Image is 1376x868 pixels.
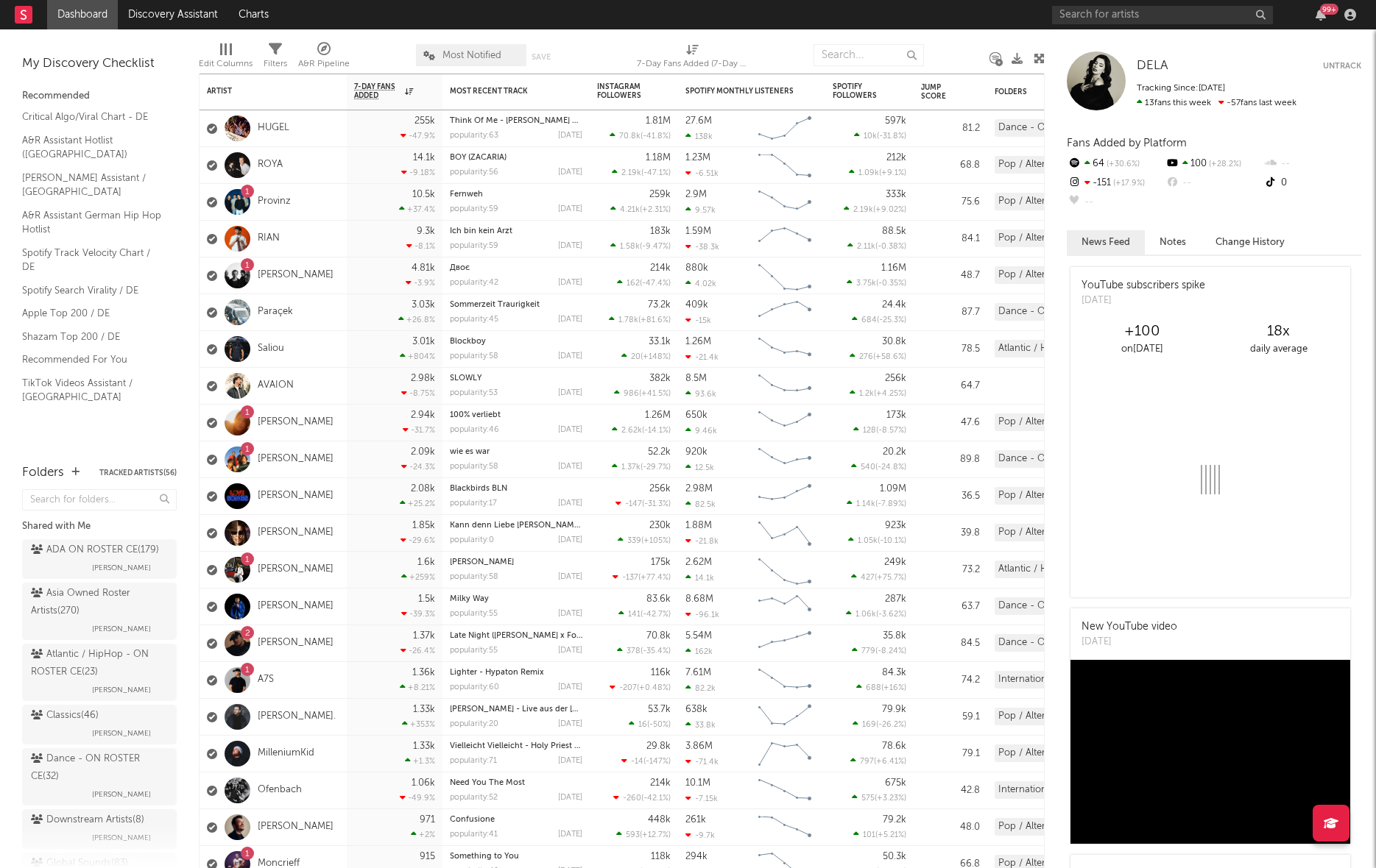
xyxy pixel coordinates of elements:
[858,169,879,177] span: 1.09k
[22,305,162,321] a: Apple Top 200 / DE
[1263,174,1361,193] div: 0
[921,377,980,395] div: 64.7
[1052,6,1273,24] input: Search for artists
[413,153,435,163] div: 14.1k
[558,316,582,324] div: [DATE]
[412,190,435,199] div: 10.5k
[1067,174,1165,193] div: -151
[411,447,435,457] div: 2.09k
[878,280,904,288] span: -0.35 %
[921,120,980,138] div: 81.2
[875,353,904,361] span: +58.6 %
[22,352,162,368] a: Recommended For You
[401,388,435,398] div: -8.75 %
[92,620,151,638] span: [PERSON_NAME]
[847,278,906,288] div: ( )
[685,447,708,457] div: 920k
[558,463,582,471] div: [DATE]
[856,280,876,288] span: 3.75k
[685,374,707,383] div: 8.5M
[685,132,713,141] div: 138k
[450,264,470,272] a: Двоє
[618,316,638,324] span: 1.78k
[875,206,904,214] span: +9.02 %
[22,109,162,125] a: Critical Algo/Viral Chart - DE
[995,88,1105,96] div: Folders
[685,116,712,126] div: 27.6M
[621,427,642,435] span: 2.62k
[31,707,99,725] div: Classics ( 46 )
[921,267,980,285] div: 48.7
[921,414,980,432] div: 47.6
[995,119,1123,137] div: Dance - ON ROSTER CE (32)
[1137,84,1225,93] span: Tracking Since: [DATE]
[863,427,876,435] span: 128
[995,156,1123,174] div: Pop / Alternative - ON ROSTER CE (49)
[450,352,498,360] div: popularity: 58
[22,705,177,744] a: Classics(46)[PERSON_NAME]
[610,204,671,214] div: ( )
[648,300,671,310] div: 73.2k
[450,301,582,309] div: Sommerzeit Traurigkeit
[450,389,498,397] div: popularity: 53
[450,411,582,419] div: 100% verliebt
[450,595,489,603] a: Milky Way
[859,390,874,398] span: 1.2k
[610,131,671,140] div: ( )
[752,294,818,331] svg: Chart title
[685,463,714,472] div: 12.5k
[22,748,177,805] a: Dance - ON ROSTER CE(32)[PERSON_NAME]
[258,563,334,576] a: [PERSON_NAME]
[450,168,498,177] div: popularity: 56
[450,117,596,125] a: Think Of Me - [PERSON_NAME] Remix
[685,410,708,420] div: 650k
[995,230,1123,247] div: Pop / Alternative - ON ROSTER CE (49)
[685,190,707,199] div: 2.9M
[882,227,906,236] div: 88.5k
[258,637,334,650] a: [PERSON_NAME]
[558,352,582,360] div: [DATE]
[685,87,796,96] div: Spotify Monthly Listeners
[22,809,177,849] a: Downstream Artists(8)[PERSON_NAME]
[620,206,640,214] span: 4.21k
[1074,323,1210,341] div: +100
[685,153,710,163] div: 1.23M
[685,205,716,215] div: 9.57k
[403,425,435,435] div: -31.7 %
[641,390,668,398] span: +41.5 %
[258,343,284,355] a: Saliou
[685,279,716,288] div: 4.02k
[850,388,906,398] div: ( )
[619,132,641,140] span: 70.8k
[558,168,582,177] div: [DATE]
[450,374,582,383] div: SLOWLY
[450,338,582,346] div: Blockboy
[883,447,906,457] div: 20.2k
[621,463,641,472] span: 1.37k
[886,153,906,163] div: 212k
[644,427,668,435] span: -14.1 %
[450,742,635,750] a: Vielleicht Vielleicht - Holy Priest & elMefti Remix
[31,585,164,620] div: Asia Owned Roster Artists ( 270 )
[642,280,668,288] span: -47.4 %
[881,263,906,273] div: 1.16M
[995,413,1123,431] div: Pop / Alternative - ON ROSTER CE (49)
[631,353,641,361] span: 20
[31,750,164,786] div: Dance - ON ROSTER CE ( 32 )
[258,196,291,208] a: Provinz
[621,169,641,177] span: 2.19k
[450,426,499,434] div: popularity: 46
[614,388,671,398] div: ( )
[881,169,904,177] span: +9.1 %
[648,447,671,457] div: 52.2k
[450,191,483,199] a: Fernweh
[450,205,498,213] div: popularity: 59
[1320,4,1338,15] div: 99 +
[399,204,435,214] div: +37.4 %
[258,490,334,502] a: [PERSON_NAME]
[921,304,980,321] div: 87.7
[1067,193,1165,212] div: --
[643,169,668,177] span: -47.1 %
[1201,230,1299,255] button: Change History
[92,681,151,699] span: [PERSON_NAME]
